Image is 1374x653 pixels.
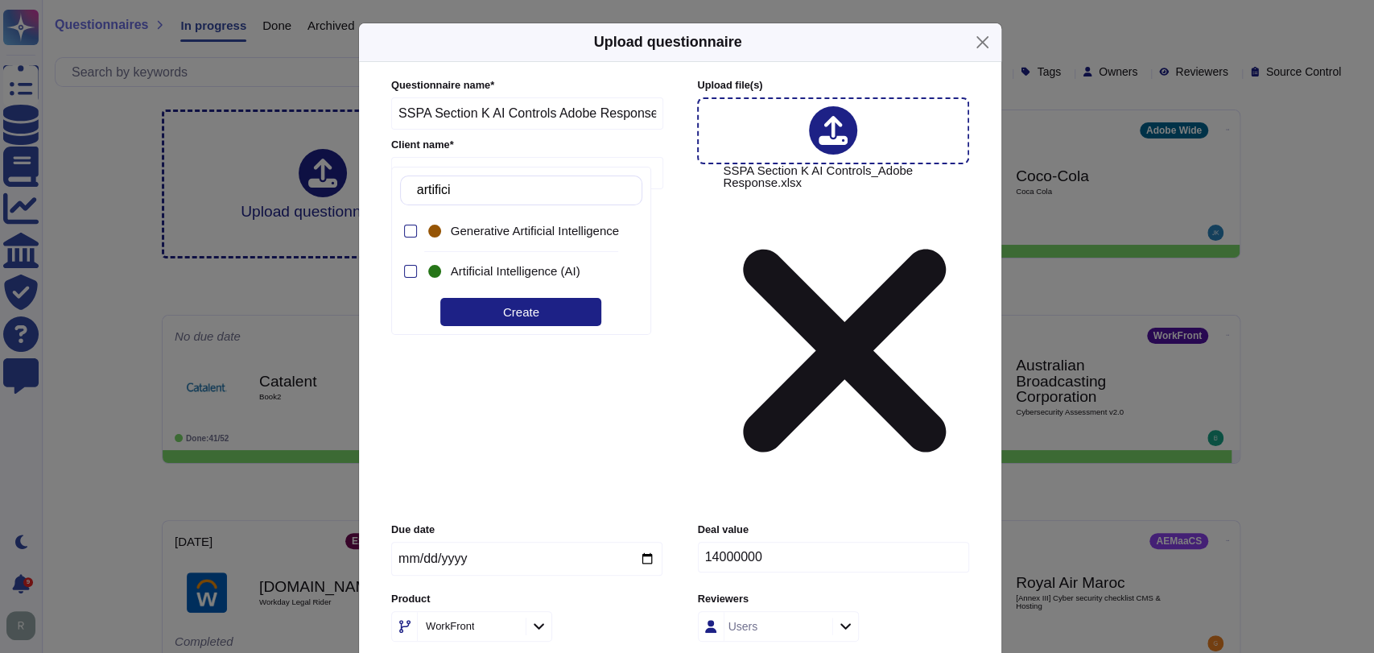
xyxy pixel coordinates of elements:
label: Deal value [698,525,969,535]
button: Close [970,30,995,55]
div: Users [728,621,758,632]
span: SSPA Section K AI Controls_Adobe Response.xlsx [723,164,967,513]
label: Due date [391,525,662,535]
h5: Upload questionnaire [593,31,741,53]
input: Enter company name of the client [391,157,663,189]
div: Artificial Intelligence (AI) [425,262,444,281]
label: Product [391,594,662,605]
span: Artificial Intelligence (AI) [451,264,580,279]
label: Questionnaire name [391,81,663,91]
div: Artificial Intelligence (AI) [451,264,619,279]
label: Reviewers [698,594,969,605]
div: Create [440,298,601,326]
input: Enter the amount [698,542,969,572]
input: Due date [391,542,662,576]
div: Generative Artificial Intelligence [425,221,444,241]
label: Client name [391,140,663,151]
span: Generative Artificial Intelligence [451,224,619,238]
input: Search by keywords [409,176,642,205]
div: Generative Artificial Intelligence [425,213,625,250]
div: WorkFront [426,621,474,631]
div: Artificial Intelligence (AI) [425,254,625,290]
span: Upload file (s) [697,79,762,91]
input: Enter questionnaire name [391,97,663,130]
